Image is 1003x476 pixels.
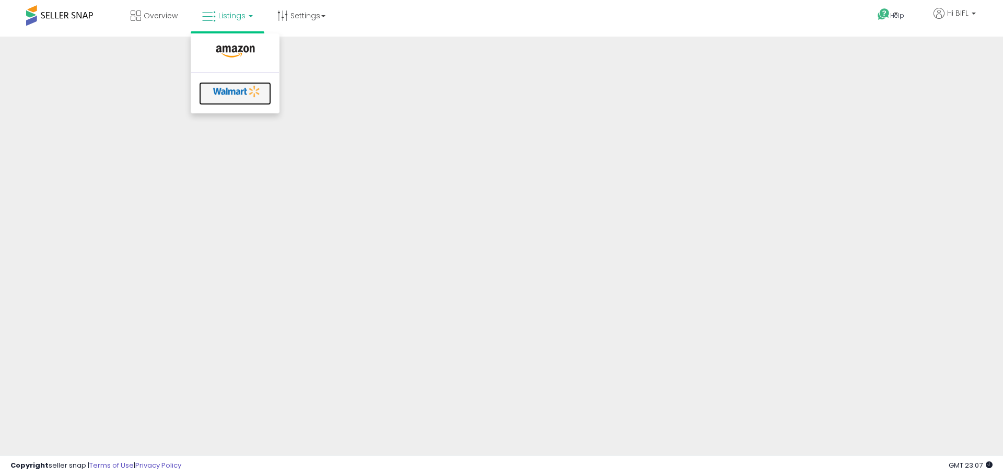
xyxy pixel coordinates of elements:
[10,460,49,470] strong: Copyright
[144,10,178,21] span: Overview
[218,10,246,21] span: Listings
[135,460,181,470] a: Privacy Policy
[934,8,976,31] a: Hi BIFL
[877,8,890,21] i: Get Help
[949,460,993,470] span: 2025-08-14 23:07 GMT
[10,461,181,471] div: seller snap | |
[89,460,134,470] a: Terms of Use
[890,11,904,20] span: Help
[947,8,969,18] span: Hi BIFL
